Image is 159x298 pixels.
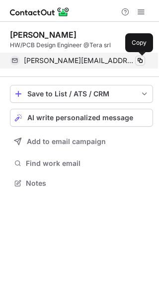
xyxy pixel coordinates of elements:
button: save-profile-one-click [10,85,153,103]
img: ContactOut v5.3.10 [10,6,70,18]
span: Notes [26,179,149,188]
span: [PERSON_NAME][EMAIL_ADDRESS][DOMAIN_NAME] [24,56,134,65]
div: HW/PCB Design Engineer @Tera srl [10,41,153,50]
span: Add to email campaign [27,138,106,146]
span: AI write personalized message [27,114,133,122]
button: AI write personalized message [10,109,153,127]
span: Find work email [26,159,149,168]
button: Find work email [10,156,153,170]
button: Add to email campaign [10,133,153,150]
div: [PERSON_NAME] [10,30,77,40]
button: Notes [10,176,153,190]
div: Save to List / ATS / CRM [27,90,136,98]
